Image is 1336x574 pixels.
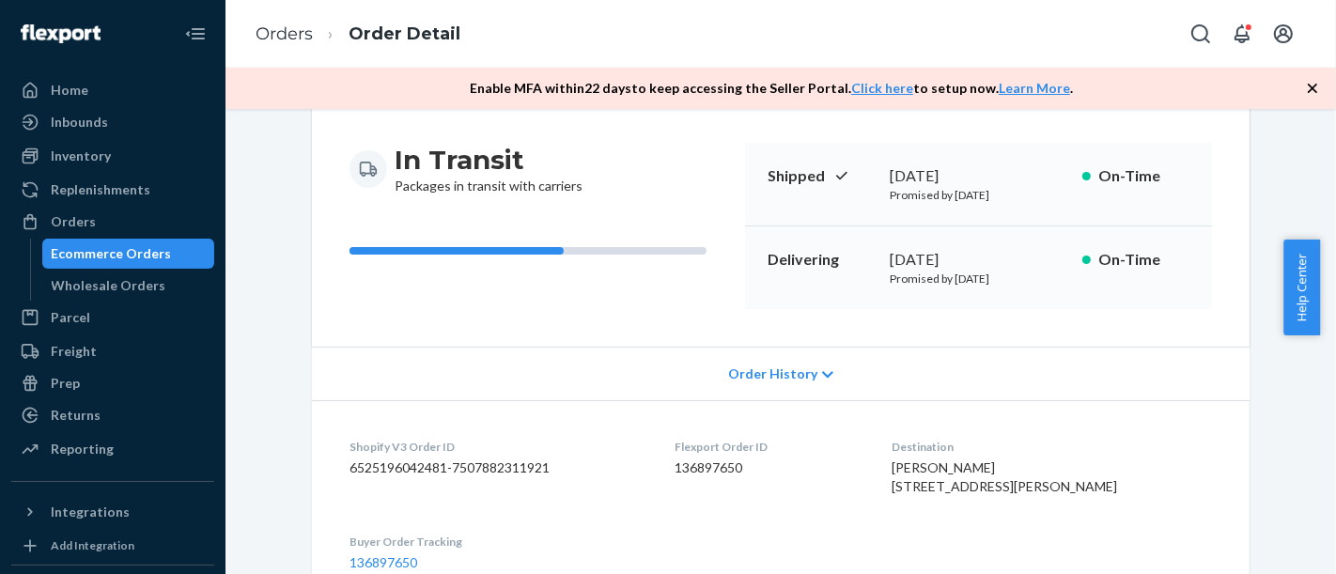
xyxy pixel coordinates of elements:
[728,365,817,383] span: Order History
[51,440,114,458] div: Reporting
[890,271,1067,287] p: Promised by [DATE]
[11,336,214,366] a: Freight
[11,368,214,398] a: Prep
[892,439,1212,455] dt: Destination
[1283,240,1320,335] button: Help Center
[11,141,214,171] a: Inventory
[11,207,214,237] a: Orders
[51,537,134,553] div: Add Integration
[1265,15,1302,53] button: Open account menu
[11,75,214,105] a: Home
[890,249,1067,271] div: [DATE]
[256,23,313,44] a: Orders
[51,81,88,100] div: Home
[51,147,111,165] div: Inventory
[51,406,101,425] div: Returns
[11,497,214,527] button: Integrations
[999,80,1070,96] a: Learn More
[52,276,166,295] div: Wholesale Orders
[395,143,583,195] div: Packages in transit with carriers
[768,165,875,187] p: Shipped
[11,175,214,205] a: Replenishments
[350,439,645,455] dt: Shopify V3 Order ID
[892,459,1117,494] span: [PERSON_NAME] [STREET_ADDRESS][PERSON_NAME]
[350,534,645,550] dt: Buyer Order Tracking
[11,535,214,557] a: Add Integration
[241,7,475,62] ol: breadcrumbs
[851,80,913,96] a: Click here
[51,113,108,132] div: Inbounds
[675,439,862,455] dt: Flexport Order ID
[177,15,214,53] button: Close Navigation
[52,244,172,263] div: Ecommerce Orders
[768,249,875,271] p: Delivering
[350,458,645,477] dd: 6525196042481-7507882311921
[42,239,215,269] a: Ecommerce Orders
[51,212,96,231] div: Orders
[11,400,214,430] a: Returns
[675,458,862,477] dd: 136897650
[11,434,214,464] a: Reporting
[11,107,214,137] a: Inbounds
[890,165,1067,187] div: [DATE]
[890,187,1067,203] p: Promised by [DATE]
[349,23,460,44] a: Order Detail
[1098,165,1189,187] p: On-Time
[51,308,90,327] div: Parcel
[51,503,130,521] div: Integrations
[470,79,1073,98] p: Enable MFA within 22 days to keep accessing the Seller Portal. to setup now. .
[350,554,417,570] a: 136897650
[395,143,583,177] h3: In Transit
[1182,15,1219,53] button: Open Search Box
[1098,249,1189,271] p: On-Time
[11,303,214,333] a: Parcel
[51,374,80,393] div: Prep
[1223,15,1261,53] button: Open notifications
[51,180,150,199] div: Replenishments
[42,271,215,301] a: Wholesale Orders
[21,24,101,43] img: Flexport logo
[51,342,97,361] div: Freight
